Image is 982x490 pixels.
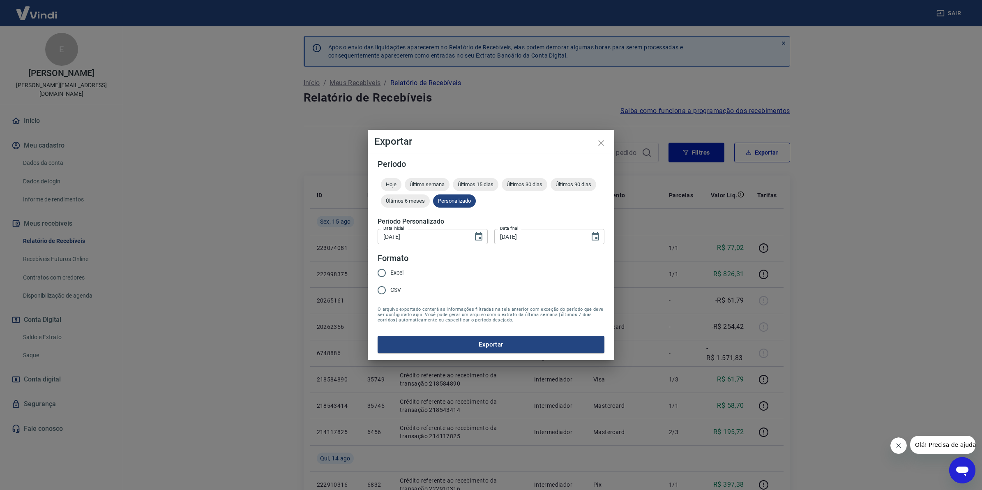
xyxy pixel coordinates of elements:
iframe: Mensagem da empresa [910,436,975,454]
span: Hoje [381,181,401,187]
span: Últimos 15 dias [453,181,498,187]
iframe: Botão para abrir a janela de mensagens [949,457,975,483]
button: close [591,133,611,153]
div: Últimos 15 dias [453,178,498,191]
div: Personalizado [433,194,476,208]
div: Últimos 90 dias [551,178,596,191]
h5: Período Personalizado [378,217,604,226]
input: DD/MM/YYYY [378,229,467,244]
div: Última semana [405,178,450,191]
div: Hoje [381,178,401,191]
legend: Formato [378,252,408,264]
span: Últimos 90 dias [551,181,596,187]
div: Últimos 6 meses [381,194,430,208]
span: Excel [390,268,403,277]
button: Choose date, selected date is 15 de ago de 2025 [587,229,604,245]
iframe: Fechar mensagem [890,437,907,454]
label: Data final [500,225,519,231]
span: O arquivo exportado conterá as informações filtradas na tela anterior com exceção do período que ... [378,307,604,323]
input: DD/MM/YYYY [494,229,584,244]
span: Última semana [405,181,450,187]
span: Personalizado [433,198,476,204]
h5: Período [378,160,604,168]
span: Últimos 6 meses [381,198,430,204]
label: Data inicial [383,225,404,231]
span: Últimos 30 dias [502,181,547,187]
div: Últimos 30 dias [502,178,547,191]
button: Exportar [378,336,604,353]
button: Choose date, selected date is 14 de ago de 2025 [470,229,487,245]
span: Olá! Precisa de ajuda? [5,6,69,12]
h4: Exportar [374,136,608,146]
span: CSV [390,286,401,294]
